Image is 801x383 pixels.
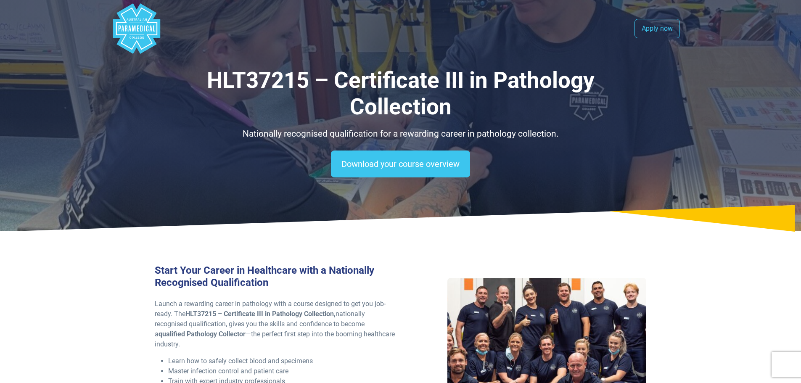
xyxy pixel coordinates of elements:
li: Master infection control and patient care [168,366,396,376]
p: Launch a rewarding career in pathology with a course designed to get you job-ready. The nationall... [155,299,396,349]
li: Learn how to safely collect blood and specimens [168,356,396,366]
strong: qualified Pathology Collector [159,330,246,338]
a: Apply now [634,19,680,38]
h1: HLT37215 – Certificate III in Pathology Collection [155,67,647,121]
p: Nationally recognised qualification for a rewarding career in pathology collection. [155,127,647,141]
div: Australian Paramedical College [111,3,162,54]
h3: Start Your Career in Healthcare with a Nationally Recognised Qualification [155,264,396,289]
strong: HLT37215 – Certificate III in Pathology Collection, [185,310,336,318]
a: Download your course overview [331,151,470,177]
